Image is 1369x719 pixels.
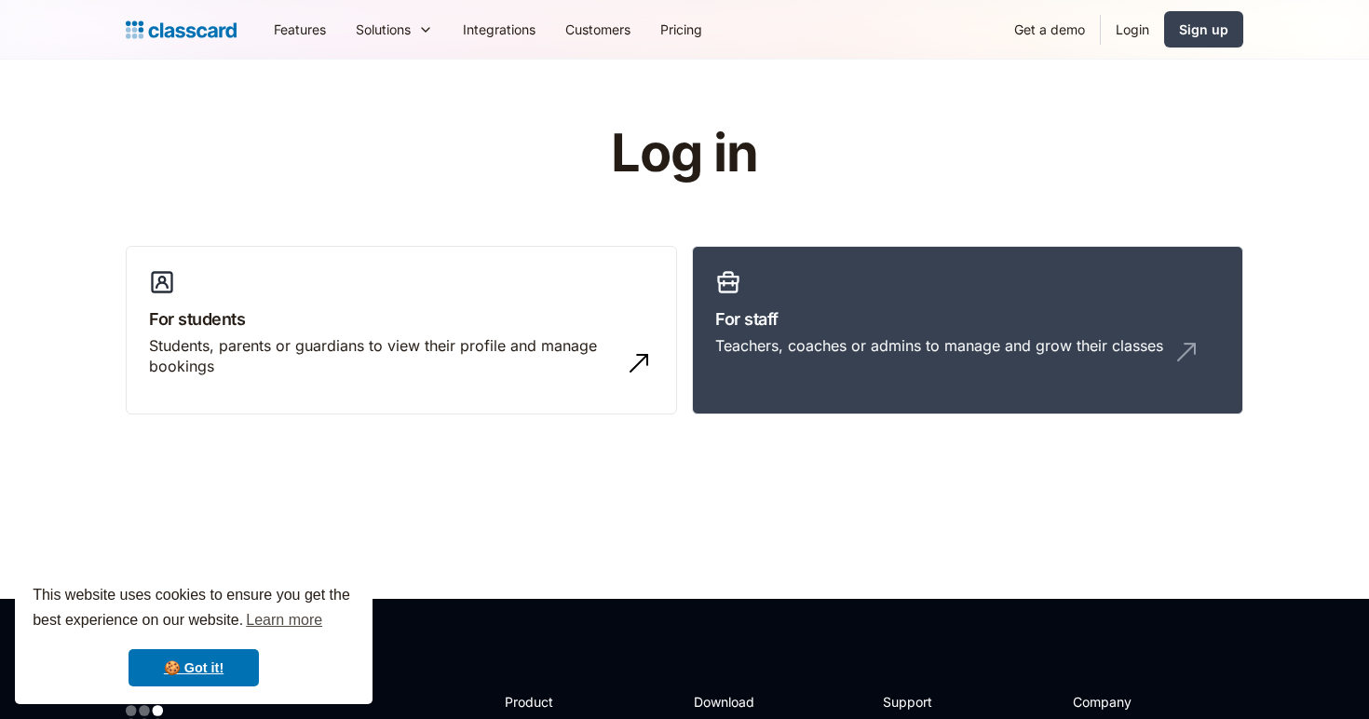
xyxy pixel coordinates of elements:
h3: For students [149,306,654,332]
span: This website uses cookies to ensure you get the best experience on our website. [33,584,355,634]
a: Pricing [645,8,717,50]
div: Teachers, coaches or admins to manage and grow their classes [715,335,1163,356]
h2: Support [883,692,958,712]
div: Students, parents or guardians to view their profile and manage bookings [149,335,617,377]
h3: For staff [715,306,1220,332]
h2: Company [1073,692,1197,712]
a: home [126,17,237,43]
h2: Product [505,692,604,712]
div: cookieconsent [15,566,373,704]
h2: Download [694,692,770,712]
h1: Log in [389,125,981,183]
a: Features [259,8,341,50]
a: dismiss cookie message [129,649,259,686]
a: learn more about cookies [243,606,325,634]
a: Login [1101,8,1164,50]
a: Integrations [448,8,550,50]
a: Get a demo [999,8,1100,50]
a: Customers [550,8,645,50]
a: For studentsStudents, parents or guardians to view their profile and manage bookings [126,246,677,415]
a: For staffTeachers, coaches or admins to manage and grow their classes [692,246,1243,415]
div: Solutions [356,20,411,39]
a: Sign up [1164,11,1243,47]
div: Sign up [1179,20,1228,39]
div: Solutions [341,8,448,50]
